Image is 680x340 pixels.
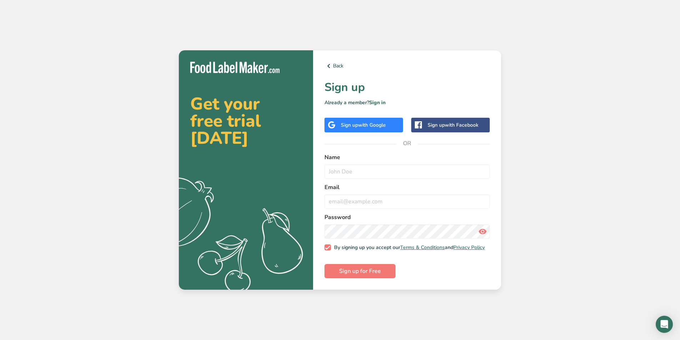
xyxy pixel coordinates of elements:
[341,121,386,129] div: Sign up
[656,316,673,333] div: Open Intercom Messenger
[358,122,386,128] span: with Google
[400,244,445,251] a: Terms & Conditions
[324,153,490,162] label: Name
[190,95,302,147] h2: Get your free trial [DATE]
[331,244,485,251] span: By signing up you accept our and
[397,133,418,154] span: OR
[324,183,490,192] label: Email
[428,121,478,129] div: Sign up
[453,244,485,251] a: Privacy Policy
[324,164,490,179] input: John Doe
[369,99,386,106] a: Sign in
[324,62,490,70] a: Back
[324,194,490,209] input: email@example.com
[190,62,279,73] img: Food Label Maker
[324,79,490,96] h1: Sign up
[445,122,478,128] span: with Facebook
[324,264,396,278] button: Sign up for Free
[324,99,490,106] p: Already a member?
[324,213,490,222] label: Password
[339,267,381,275] span: Sign up for Free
